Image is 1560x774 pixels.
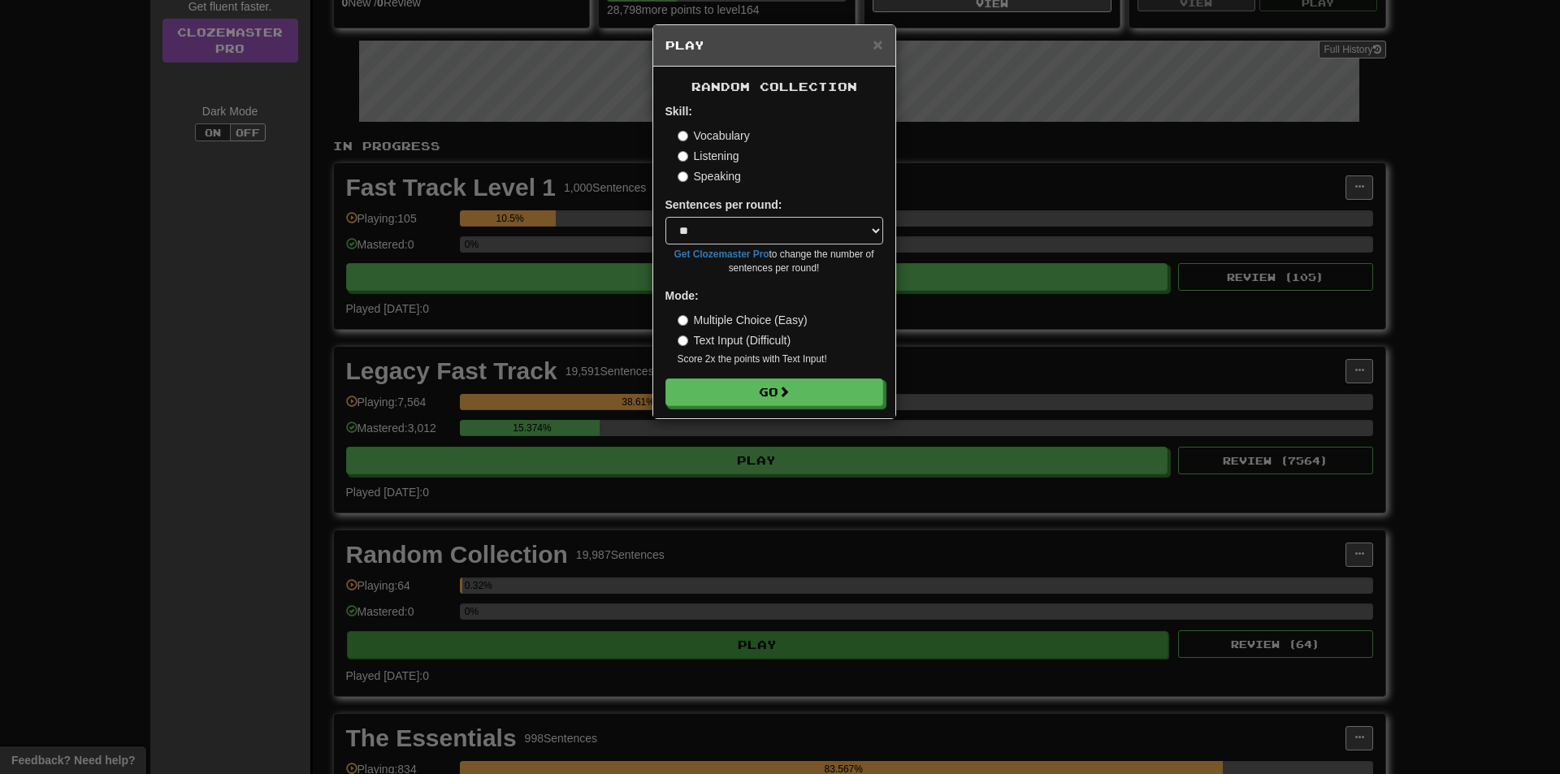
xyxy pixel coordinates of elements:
label: Multiple Choice (Easy) [678,312,808,328]
input: Text Input (Difficult) [678,335,688,346]
input: Listening [678,151,688,162]
span: × [873,35,882,54]
strong: Mode: [665,289,699,302]
input: Speaking [678,171,688,182]
button: Go [665,378,883,406]
h5: Play [665,37,883,54]
input: Vocabulary [678,131,688,141]
small: to change the number of sentences per round! [665,248,883,275]
input: Multiple Choice (Easy) [678,315,688,326]
label: Listening [678,148,739,164]
small: Score 2x the points with Text Input ! [678,352,883,366]
button: Close [873,36,882,53]
label: Text Input (Difficult) [678,332,791,348]
label: Sentences per round: [665,197,782,213]
label: Vocabulary [678,128,750,144]
a: Get Clozemaster Pro [674,249,769,260]
strong: Skill: [665,105,692,118]
span: Random Collection [691,80,857,93]
label: Speaking [678,168,741,184]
